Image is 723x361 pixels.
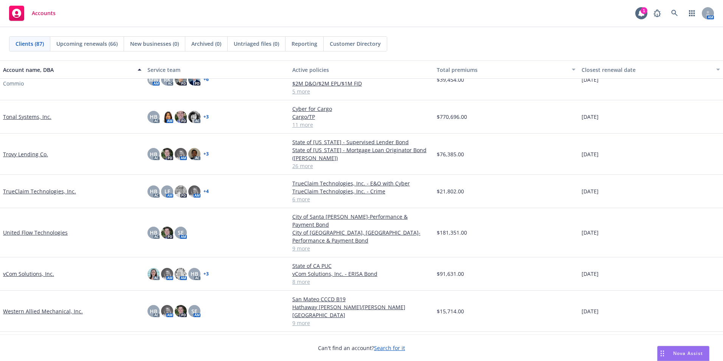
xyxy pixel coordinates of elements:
a: + 3 [203,115,209,119]
a: 26 more [292,162,431,170]
a: TrueClaim Technologies, Inc. [3,187,76,195]
a: + 4 [203,189,209,194]
img: photo [175,73,187,86]
span: $91,631.00 [437,270,464,278]
span: New businesses (0) [130,40,179,48]
span: HB [150,229,157,237]
a: Western Allied Mechanical, Inc. [3,307,83,315]
img: photo [175,185,187,198]
img: photo [161,148,173,160]
span: SE [178,229,184,237]
a: City of [GEOGRAPHIC_DATA], [GEOGRAPHIC_DATA]-Performance & Payment Bond [292,229,431,244]
a: State of [US_STATE] - Supervised Lender Bond [292,138,431,146]
span: HB [150,187,157,195]
span: [DATE] [582,187,599,195]
a: Search [667,6,682,21]
span: $76,385.00 [437,150,464,158]
span: HB [150,307,157,315]
a: 5 more [292,87,431,95]
img: photo [161,305,173,317]
img: photo [188,73,200,86]
span: Archived (0) [191,40,221,48]
div: Total premiums [437,66,567,74]
a: State of CA PUC [292,262,431,270]
span: Upcoming renewals (66) [56,40,118,48]
a: + 3 [203,272,209,276]
button: Nova Assist [657,346,709,361]
img: photo [175,111,187,123]
button: Closest renewal date [579,61,723,79]
a: Accounts [6,3,59,24]
span: LF [164,187,170,195]
a: Cyber for Cargo [292,105,431,113]
div: Active policies [292,66,431,74]
span: Untriaged files (0) [234,40,279,48]
span: [DATE] [582,76,599,84]
span: [DATE] [582,229,599,237]
a: Tonal Systems, Inc. [3,113,51,121]
a: TrueClaim Technologies, Inc. - E&O with Cyber [292,179,431,187]
span: [DATE] [582,307,599,315]
a: State of [US_STATE] - Mortgage Loan Originator Bond ([PERSON_NAME]) [292,146,431,162]
a: vCom Solutions, Inc. [3,270,54,278]
a: 6 more [292,195,431,203]
img: photo [147,268,160,280]
a: Cargo/TP [292,113,431,121]
span: HB [150,113,157,121]
span: SE [191,307,197,315]
span: [DATE] [582,150,599,158]
span: Clients (87) [16,40,44,48]
a: + 3 [203,152,209,156]
span: Reporting [292,40,317,48]
a: 11 more [292,121,431,129]
img: photo [175,268,187,280]
span: HB [191,270,198,278]
span: HB [150,150,157,158]
span: Customer Directory [330,40,381,48]
img: photo [161,268,173,280]
span: $21,802.00 [437,187,464,195]
span: $181,351.00 [437,229,467,237]
span: [DATE] [582,270,599,278]
a: 8 more [292,278,431,286]
a: Search for it [374,344,405,352]
a: United Flow Technologies [3,229,68,237]
span: Can't find an account? [318,344,405,352]
div: 1 [641,7,647,14]
div: Closest renewal date [582,66,712,74]
a: Switch app [684,6,700,21]
button: Service team [144,61,289,79]
div: Service team [147,66,286,74]
span: $770,696.00 [437,113,467,121]
span: Commio [3,79,24,87]
a: 9 more [292,319,431,327]
img: photo [188,148,200,160]
a: Report a Bug [650,6,665,21]
img: photo [188,111,200,123]
button: Total premiums [434,61,578,79]
a: City of Santa [PERSON_NAME]-Performance & Payment Bond [292,213,431,229]
span: $39,454.00 [437,76,464,84]
a: $2M D&O/$2M EPL/$1M FID [292,79,431,87]
span: RK [164,76,171,84]
div: Drag to move [658,346,667,361]
span: MW [149,76,158,84]
a: TrueClaim Technologies, Inc. - Crime [292,187,431,195]
img: photo [161,227,173,239]
a: 9 more [292,244,431,252]
span: Nova Assist [673,350,703,356]
img: photo [161,111,173,123]
img: photo [175,148,187,160]
div: Account name, DBA [3,66,133,74]
button: Active policies [289,61,434,79]
a: Trovy Lending Co. [3,150,48,158]
a: San Mateo CCCD B19 [292,295,431,303]
img: photo [188,185,200,198]
img: photo [175,305,187,317]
